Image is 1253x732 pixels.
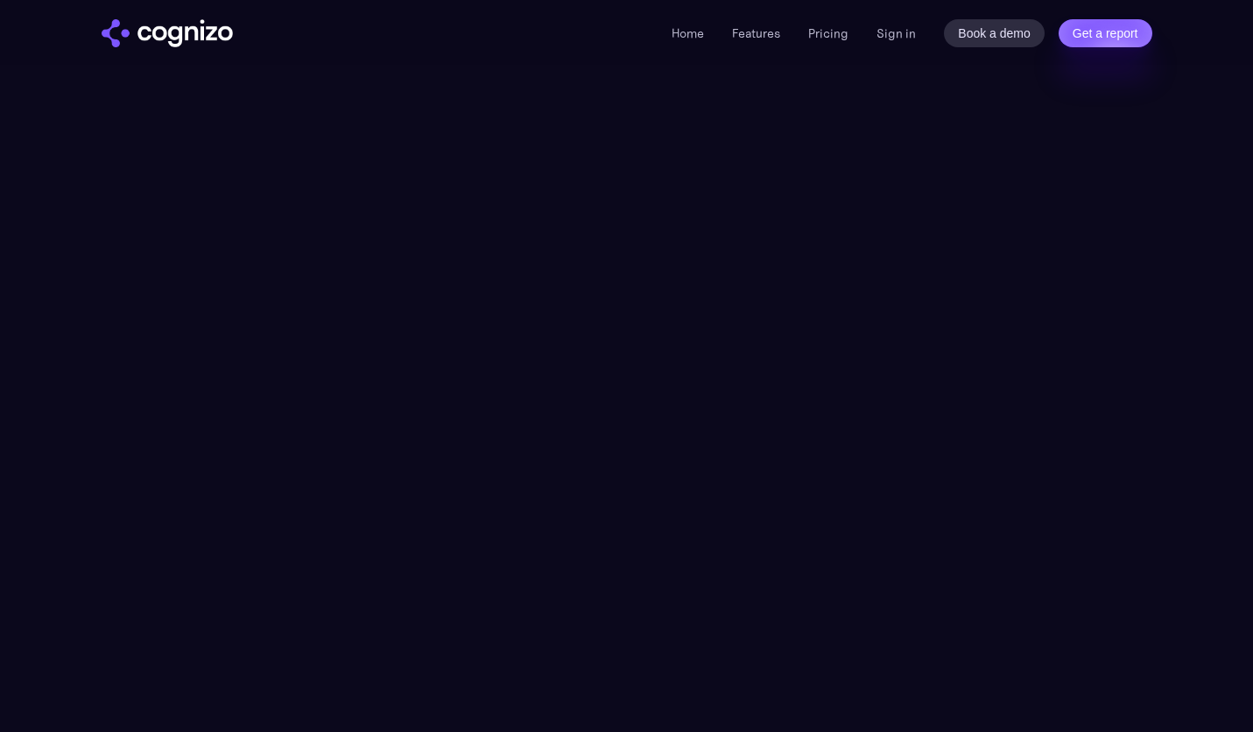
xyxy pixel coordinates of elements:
a: Book a demo [944,19,1045,47]
a: Sign in [876,23,916,44]
img: cognizo logo [102,19,233,47]
a: Features [732,25,780,41]
a: Pricing [808,25,848,41]
a: Home [672,25,704,41]
a: Get a report [1059,19,1152,47]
